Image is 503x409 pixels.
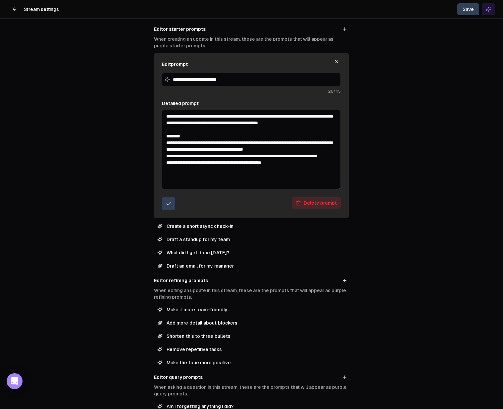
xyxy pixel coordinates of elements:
[167,320,345,326] span: Add more detail about blockers
[154,277,208,284] h3: Editor refining prompts
[154,36,349,49] p: When creating an update in this stream, these are the prompts that will appear as purple starter ...
[167,263,345,269] span: Draft an email for my manager
[167,359,345,366] span: Make the tone more positive
[154,374,203,381] h3: Editor query prompts
[154,261,349,271] button: Draft an email for my manager
[154,234,349,245] button: Draft a standup for my team
[154,304,349,315] button: Make it more team-friendly
[162,101,199,106] label: Detailed prompt
[154,221,349,231] button: Create a short async check-in
[167,346,345,353] span: Remove repetitive tasks
[154,318,349,328] button: Add more detail about blockers
[162,89,341,94] p: /45
[24,6,59,13] h1: Stream settings
[7,373,23,389] div: Open Intercom Messenger
[154,344,349,355] button: Remove repetitive tasks
[154,357,349,368] button: Make the tone more positive
[154,247,349,258] button: What did I get done [DATE]?
[154,331,349,341] button: Shorten this to three bullets
[457,3,479,15] button: Save
[162,61,188,68] h4: Edit prompt
[154,384,349,397] p: When asking a question in this stream, these are the prompts that will appear as purple query pro...
[328,89,333,94] span: 26
[167,249,345,256] span: What did I get done [DATE]?
[167,223,345,230] span: Create a short async check-in
[167,333,345,339] span: Shorten this to three bullets
[167,306,345,313] span: Make it more team-friendly
[167,236,345,243] span: Draft a standup for my team
[154,26,206,32] h3: Editor starter prompts
[292,197,341,209] button: Delete prompt
[154,287,349,300] p: When editing an update in this stream, these are the prompts that will appear as purple refining ...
